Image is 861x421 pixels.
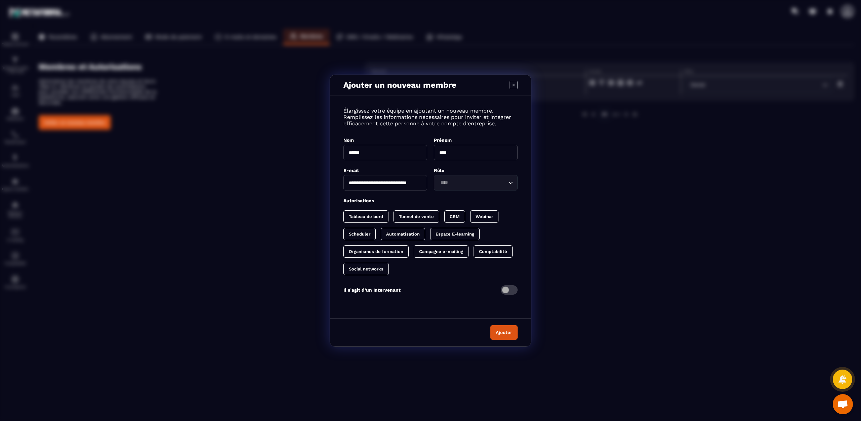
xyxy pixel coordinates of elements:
p: Espace E-learning [436,231,474,237]
label: Autorisations [343,198,374,203]
p: Comptabilité [479,249,507,254]
label: Prénom [434,137,452,143]
label: Rôle [434,168,444,173]
p: Scheduler [349,231,370,237]
label: Nom [343,137,354,143]
p: Il s’agit d’un Intervenant [343,287,401,293]
label: E-mail [343,168,359,173]
p: Automatisation [386,231,420,237]
button: Ajouter [490,325,518,340]
p: Tableau de bord [349,214,383,219]
input: Search for option [438,179,507,186]
a: Ouvrir le chat [833,394,853,414]
p: CRM [450,214,460,219]
p: Webinar [476,214,493,219]
p: Élargissez votre équipe en ajoutant un nouveau membre. Remplissez les informations nécessaires po... [343,108,518,127]
p: Ajouter un nouveau membre [343,80,456,90]
p: Social networks [349,266,383,271]
p: Tunnel de vente [399,214,434,219]
p: Campagne e-mailing [419,249,463,254]
p: Organismes de formation [349,249,403,254]
div: Search for option [434,175,518,191]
